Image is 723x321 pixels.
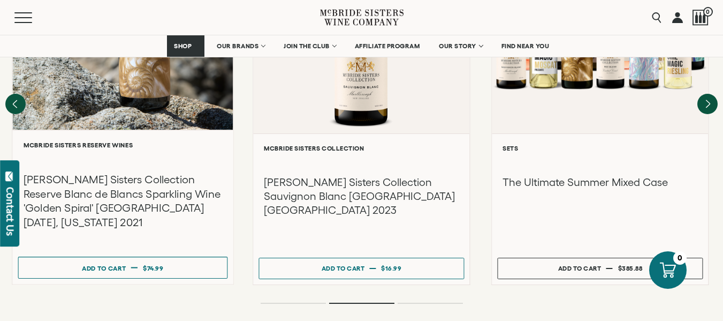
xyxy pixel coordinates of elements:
[5,187,16,236] div: Contact Us
[258,258,464,279] button: Add to cart $16.99
[355,42,420,50] span: AFFILIATE PROGRAM
[703,7,713,17] span: 0
[503,145,697,152] h6: Sets
[174,42,192,50] span: SHOP
[381,265,401,272] span: $16.99
[277,35,343,57] a: JOIN THE CLUB
[697,94,718,114] button: Next
[348,35,427,57] a: AFFILIATE PROGRAM
[322,260,365,276] div: Add to cart
[503,175,697,189] h3: The Ultimate Summer Mixed Case
[398,303,463,304] li: Page dot 3
[210,35,271,57] a: OUR BRANDS
[501,42,550,50] span: FIND NEAR YOU
[167,35,204,57] a: SHOP
[494,35,557,57] a: FIND NEAR YOU
[14,12,53,23] button: Mobile Menu Trigger
[261,303,326,304] li: Page dot 1
[618,265,643,272] span: $385.88
[558,260,602,276] div: Add to cart
[673,251,687,265] div: 0
[497,258,703,279] button: Add to cart $385.88
[264,175,459,217] h3: [PERSON_NAME] Sisters Collection Sauvignon Blanc [GEOGRAPHIC_DATA] [GEOGRAPHIC_DATA] 2023
[217,42,258,50] span: OUR BRANDS
[432,35,489,57] a: OUR STORY
[18,257,228,279] button: Add to cart $74.99
[5,94,26,114] button: Previous
[143,264,164,271] span: $74.99
[264,145,459,152] h6: McBride Sisters Collection
[24,173,222,229] h3: [PERSON_NAME] Sisters Collection Reserve Blanc de Blancs Sparkling Wine 'Golden Spiral' [GEOGRAPH...
[284,42,330,50] span: JOIN THE CLUB
[82,260,126,276] div: Add to cart
[439,42,476,50] span: OUR STORY
[329,303,394,304] li: Page dot 2
[24,141,222,148] h6: McBride Sisters Reserve Wines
